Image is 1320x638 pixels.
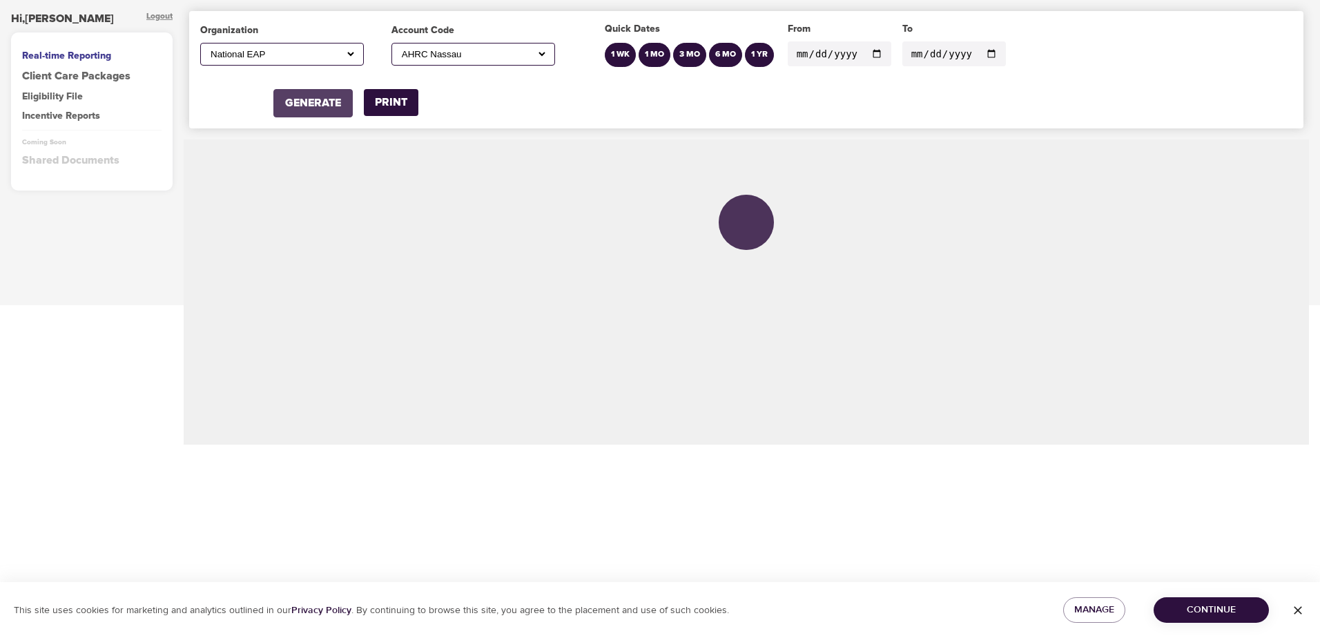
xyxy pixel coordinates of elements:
[902,22,1006,36] div: To
[11,11,114,27] div: Hi, [PERSON_NAME]
[22,109,162,123] div: Incentive Reports
[605,43,636,67] button: 1 WK
[788,22,891,36] div: From
[146,11,173,27] div: Logout
[611,49,630,61] div: 1 WK
[22,137,162,147] div: Coming Soon
[715,49,736,61] div: 6 MO
[1154,597,1269,623] button: Continue
[679,49,700,61] div: 3 MO
[375,95,407,110] div: PRINT
[1074,601,1114,619] span: Manage
[285,95,341,111] div: GENERATE
[751,49,768,61] div: 1 YR
[364,89,418,116] button: PRINT
[200,23,364,37] div: Organization
[709,43,742,67] button: 6 MO
[22,90,162,104] div: Eligibility File
[391,23,555,37] div: Account Code
[22,153,162,168] div: Shared Documents
[22,49,162,63] div: Real-time Reporting
[745,43,774,67] button: 1 YR
[22,68,162,84] a: Client Care Packages
[605,22,777,36] div: Quick Dates
[1063,597,1125,623] button: Manage
[673,43,706,67] button: 3 MO
[645,49,664,61] div: 1 MO
[639,43,670,67] button: 1 MO
[291,604,351,617] a: Privacy Policy
[1165,601,1258,619] span: Continue
[273,89,353,117] button: GENERATE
